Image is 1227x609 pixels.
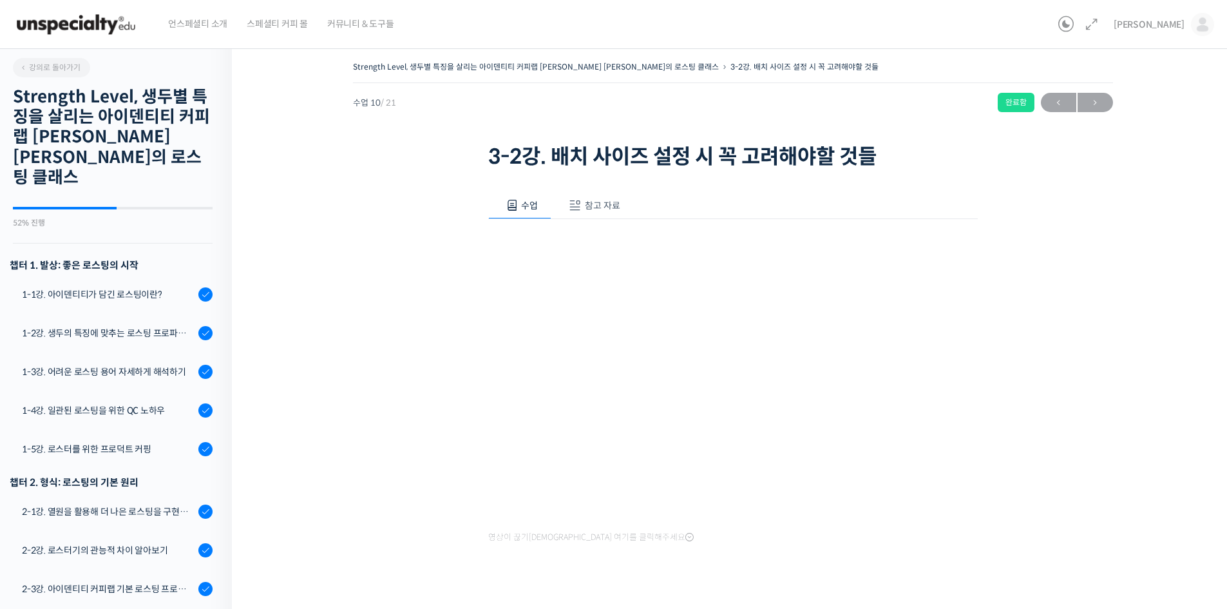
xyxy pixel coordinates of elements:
span: ← [1041,94,1076,111]
div: 2-3강. 아이덴티티 커피랩 기본 로스팅 프로파일 세팅 [22,582,195,596]
div: 1-2강. 생두의 특징에 맞추는 로스팅 프로파일 'Stength Level' [22,326,195,340]
div: 1-5강. 로스터를 위한 프로덕트 커핑 [22,442,195,456]
h1: 3-2강. 배치 사이즈 설정 시 꼭 고려해야할 것들 [488,144,978,169]
span: → [1078,94,1113,111]
div: 챕터 2. 형식: 로스팅의 기본 원리 [10,474,213,491]
a: 다음→ [1078,93,1113,112]
a: ←이전 [1041,93,1076,112]
a: 강의로 돌아가기 [13,58,90,77]
span: 참고 자료 [585,200,620,211]
h2: Strength Level, 생두별 특징을 살리는 아이덴티티 커피랩 [PERSON_NAME] [PERSON_NAME]의 로스팅 클래스 [13,87,213,188]
div: 1-1강. 아이덴티티가 담긴 로스팅이란? [22,287,195,302]
span: 영상이 끊기[DEMOGRAPHIC_DATA] 여기를 클릭해주세요 [488,532,694,543]
div: 2-1강. 열원을 활용해 더 나은 로스팅을 구현하는 방법 [22,505,195,519]
div: 2-2강. 로스터기의 관능적 차이 알아보기 [22,543,195,557]
a: Strength Level, 생두별 특징을 살리는 아이덴티티 커피랩 [PERSON_NAME] [PERSON_NAME]의 로스팅 클래스 [353,62,719,72]
span: 수업 [521,200,538,211]
span: 수업 10 [353,99,396,107]
h3: 챕터 1. 발상: 좋은 로스팅의 시작 [10,256,213,274]
span: 강의로 돌아가기 [19,63,81,72]
a: 3-2강. 배치 사이즈 설정 시 꼭 고려해야할 것들 [730,62,879,72]
span: [PERSON_NAME] [1114,19,1184,30]
div: 1-4강. 일관된 로스팅을 위한 QC 노하우 [22,403,195,418]
span: / 21 [381,97,396,108]
div: 1-3강. 어려운 로스팅 용어 자세하게 해석하기 [22,365,195,379]
div: 완료함 [998,93,1034,112]
div: 52% 진행 [13,219,213,227]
